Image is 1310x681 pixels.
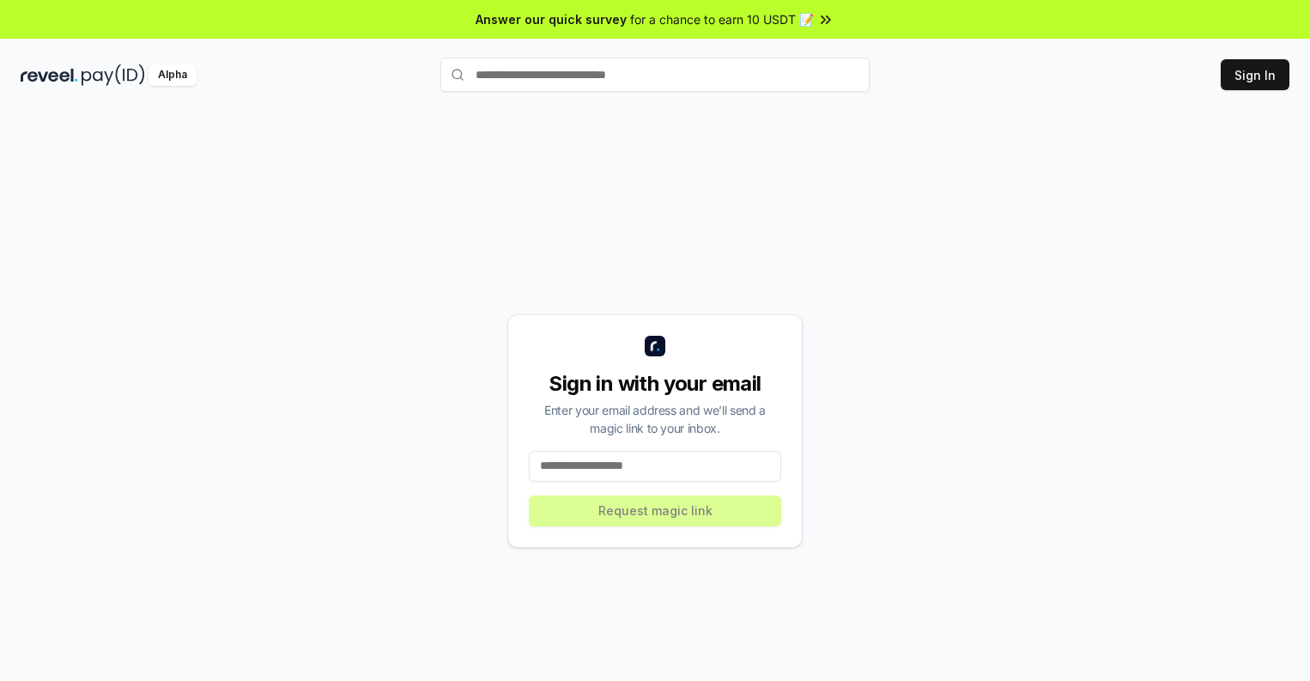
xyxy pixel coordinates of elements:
[21,64,78,86] img: reveel_dark
[82,64,145,86] img: pay_id
[529,370,781,398] div: Sign in with your email
[645,336,665,356] img: logo_small
[476,10,627,28] span: Answer our quick survey
[630,10,814,28] span: for a chance to earn 10 USDT 📝
[149,64,197,86] div: Alpha
[529,401,781,437] div: Enter your email address and we’ll send a magic link to your inbox.
[1221,59,1289,90] button: Sign In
